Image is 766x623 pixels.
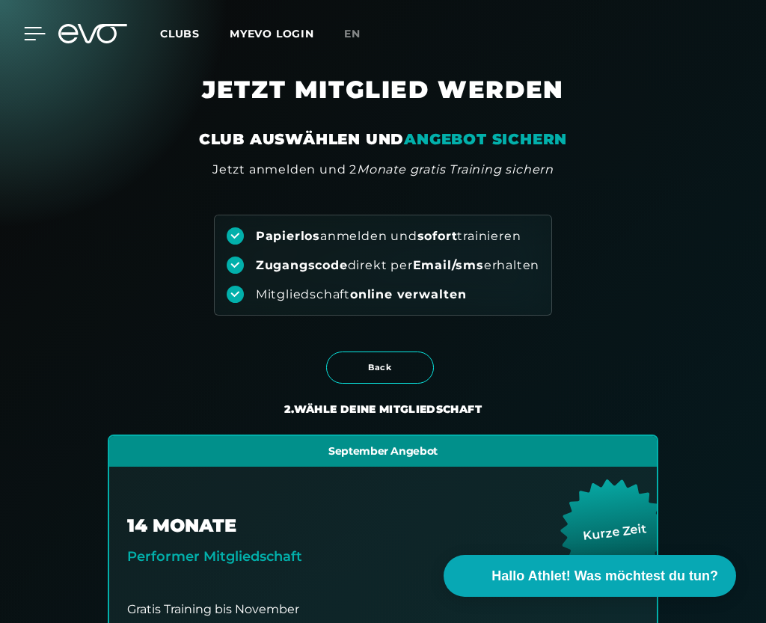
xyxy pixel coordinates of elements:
a: MYEVO LOGIN [230,27,314,40]
span: Back [340,361,420,374]
strong: sofort [417,229,458,243]
em: ANGEBOT SICHERN [404,130,567,148]
a: en [344,25,379,43]
strong: online verwalten [350,287,467,301]
span: Clubs [160,27,200,40]
strong: Zugangscode [256,258,348,272]
strong: Email/sms [413,258,484,272]
div: CLUB AUSWÄHLEN UND [199,129,567,150]
a: Clubs [160,26,230,40]
div: Jetzt anmelden und 2 [212,161,554,179]
strong: Papierlos [256,229,320,243]
a: Back [326,352,440,366]
div: 2. Wähle deine Mitgliedschaft [284,402,482,417]
div: Mitgliedschaft [256,286,467,303]
h1: JETZT MITGLIED WERDEN [39,75,727,129]
span: Hallo Athlet! Was möchtest du tun? [491,566,718,586]
em: Monate gratis Training sichern [357,162,554,177]
button: Hallo Athlet! Was möchtest du tun? [444,555,736,597]
div: anmelden und trainieren [256,228,521,245]
span: en [344,27,361,40]
div: direkt per erhalten [256,257,539,274]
